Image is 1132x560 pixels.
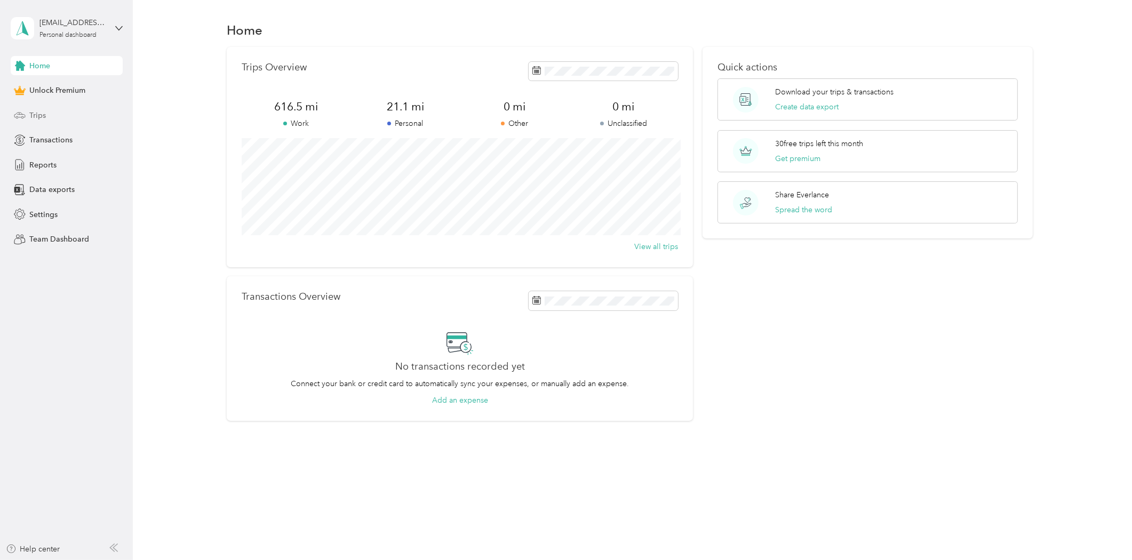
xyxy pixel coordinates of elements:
button: Add an expense [432,395,488,406]
p: Trips Overview [242,62,307,73]
span: Data exports [29,184,75,195]
button: Help center [6,543,60,555]
p: Connect your bank or credit card to automatically sync your expenses, or manually add an expense. [291,378,629,389]
span: 21.1 mi [351,99,460,114]
span: Trips [29,110,46,121]
span: 0 mi [569,99,679,114]
p: Quick actions [718,62,1018,73]
button: View all trips [634,241,678,252]
span: Reports [29,159,57,171]
p: Other [460,118,569,129]
p: Transactions Overview [242,291,340,302]
span: Team Dashboard [29,234,89,245]
div: [EMAIL_ADDRESS][DOMAIN_NAME] [39,17,106,28]
p: Share Everlance [775,189,829,201]
button: Create data export [775,101,839,113]
iframe: Everlance-gr Chat Button Frame [1072,500,1132,560]
span: Home [29,60,50,71]
span: 616.5 mi [242,99,351,114]
span: Transactions [29,134,73,146]
p: Work [242,118,351,129]
h1: Home [227,25,262,36]
p: 30 free trips left this month [775,138,863,149]
button: Spread the word [775,204,832,215]
div: Personal dashboard [39,32,97,38]
span: 0 mi [460,99,569,114]
p: Download your trips & transactions [775,86,894,98]
span: Unlock Premium [29,85,85,96]
p: Personal [351,118,460,129]
button: Get premium [775,153,820,164]
h2: No transactions recorded yet [395,361,525,372]
span: Settings [29,209,58,220]
p: Unclassified [569,118,679,129]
